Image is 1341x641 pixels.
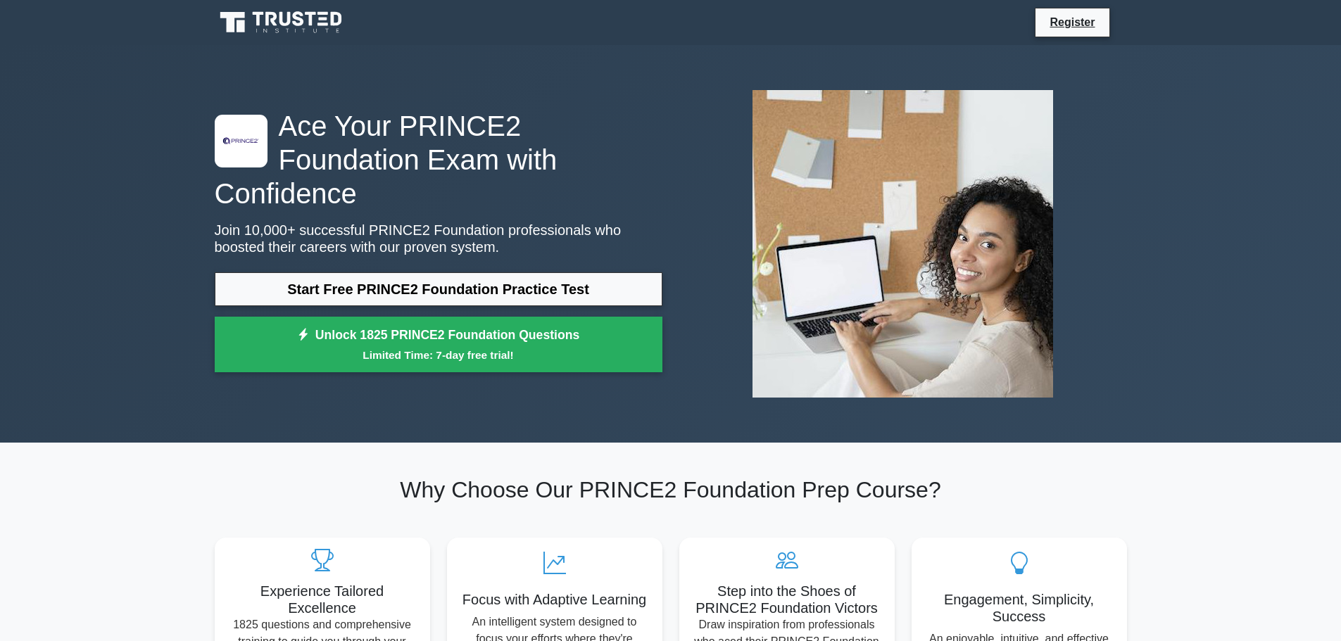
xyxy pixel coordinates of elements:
[215,272,662,306] a: Start Free PRINCE2 Foundation Practice Test
[691,583,883,616] h5: Step into the Shoes of PRINCE2 Foundation Victors
[923,591,1116,625] h5: Engagement, Simplicity, Success
[215,476,1127,503] h2: Why Choose Our PRINCE2 Foundation Prep Course?
[458,591,651,608] h5: Focus with Adaptive Learning
[226,583,419,616] h5: Experience Tailored Excellence
[1041,13,1103,31] a: Register
[215,222,662,255] p: Join 10,000+ successful PRINCE2 Foundation professionals who boosted their careers with our prove...
[215,317,662,373] a: Unlock 1825 PRINCE2 Foundation QuestionsLimited Time: 7-day free trial!
[232,347,645,363] small: Limited Time: 7-day free trial!
[215,109,662,210] h1: Ace Your PRINCE2 Foundation Exam with Confidence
